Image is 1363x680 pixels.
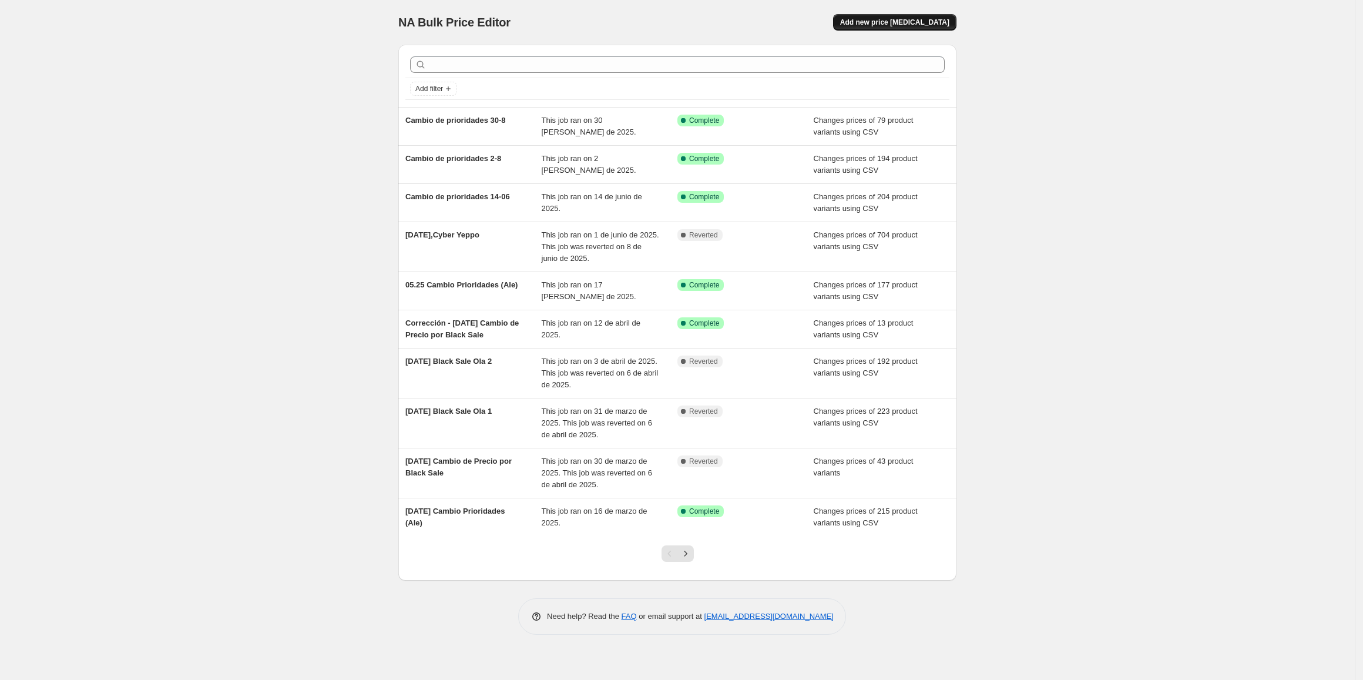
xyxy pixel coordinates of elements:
[689,116,719,125] span: Complete
[542,192,642,213] span: This job ran on 14 de junio de 2025.
[405,319,519,339] span: Corrección - [DATE] Cambio de Precio por Black Sale
[840,18,949,27] span: Add new price [MEDICAL_DATA]
[814,230,918,251] span: Changes prices of 704 product variants using CSV
[405,507,505,527] span: [DATE] Cambio Prioridades (Ale)
[542,280,636,301] span: This job ran on 17 [PERSON_NAME] de 2025.
[547,612,622,621] span: Need help? Read the
[542,230,659,263] span: This job ran on 1 de junio de 2025. This job was reverted on 8 de junio de 2025.
[415,84,443,93] span: Add filter
[405,230,479,239] span: [DATE],Cyber Yeppo
[398,16,511,29] span: NA Bulk Price Editor
[405,116,506,125] span: Cambio de prioridades 30-8
[405,457,512,477] span: [DATE] Cambio de Precio por Black Sale
[689,154,719,163] span: Complete
[405,154,501,163] span: Cambio de prioridades 2-8
[704,612,834,621] a: [EMAIL_ADDRESS][DOMAIN_NAME]
[542,357,659,389] span: This job ran on 3 de abril de 2025. This job was reverted on 6 de abril de 2025.
[622,612,637,621] a: FAQ
[542,407,652,439] span: This job ran on 31 de marzo de 2025. This job was reverted on 6 de abril de 2025.
[689,457,718,466] span: Reverted
[814,357,918,377] span: Changes prices of 192 product variants using CSV
[689,507,719,516] span: Complete
[689,319,719,328] span: Complete
[542,457,652,489] span: This job ran on 30 de marzo de 2025. This job was reverted on 6 de abril de 2025.
[542,319,640,339] span: This job ran on 12 de abril de 2025.
[814,154,918,175] span: Changes prices of 194 product variants using CSV
[662,545,694,562] nav: Pagination
[542,154,636,175] span: This job ran on 2 [PERSON_NAME] de 2025.
[637,612,704,621] span: or email support at
[814,319,914,339] span: Changes prices of 13 product variants using CSV
[689,407,718,416] span: Reverted
[677,545,694,562] button: Next
[689,192,719,202] span: Complete
[689,230,718,240] span: Reverted
[814,457,914,477] span: Changes prices of 43 product variants
[405,357,492,366] span: [DATE] Black Sale Ola 2
[542,507,647,527] span: This job ran on 16 de marzo de 2025.
[814,192,918,213] span: Changes prices of 204 product variants using CSV
[689,280,719,290] span: Complete
[814,280,918,301] span: Changes prices of 177 product variants using CSV
[689,357,718,366] span: Reverted
[410,82,457,96] button: Add filter
[405,192,510,201] span: Cambio de prioridades 14-06
[405,280,518,289] span: 05.25 Cambio Prioridades (Ale)
[814,116,914,136] span: Changes prices of 79 product variants using CSV
[814,507,918,527] span: Changes prices of 215 product variants using CSV
[542,116,636,136] span: This job ran on 30 [PERSON_NAME] de 2025.
[405,407,492,416] span: [DATE] Black Sale Ola 1
[814,407,918,427] span: Changes prices of 223 product variants using CSV
[833,14,956,31] button: Add new price [MEDICAL_DATA]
